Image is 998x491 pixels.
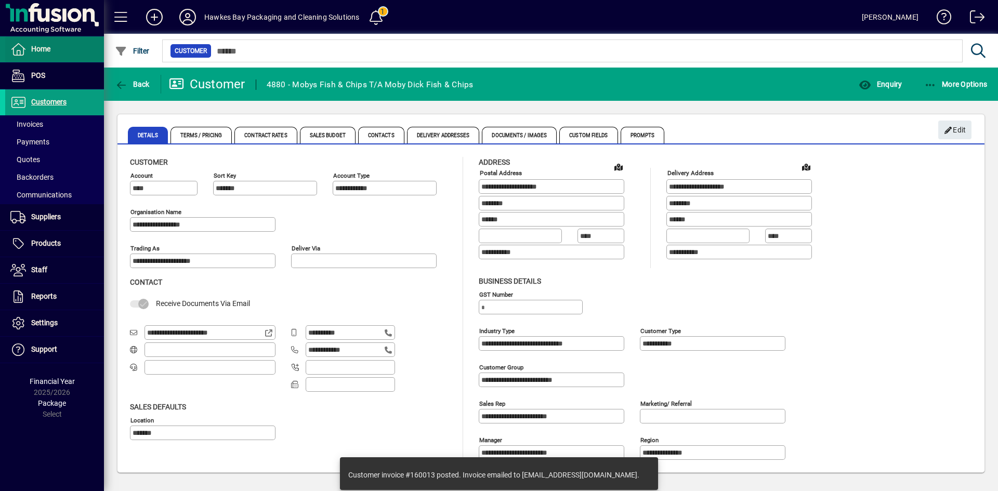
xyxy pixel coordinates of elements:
[856,75,904,94] button: Enquiry
[5,133,104,151] a: Payments
[333,172,370,179] mat-label: Account Type
[292,245,320,252] mat-label: Deliver via
[5,204,104,230] a: Suppliers
[479,400,505,407] mat-label: Sales rep
[31,266,47,274] span: Staff
[175,46,207,56] span: Customer
[944,122,966,139] span: Edit
[5,231,104,257] a: Products
[204,9,360,25] div: Hawkes Bay Packaging and Cleaning Solutions
[924,80,988,88] span: More Options
[267,76,474,93] div: 4880 - Mobys Fish & Chips T/A Moby Dick Fish & Chips
[130,158,168,166] span: Customer
[482,127,557,143] span: Documents / Images
[31,98,67,106] span: Customers
[10,120,43,128] span: Invoices
[115,80,150,88] span: Back
[5,257,104,283] a: Staff
[31,239,61,247] span: Products
[138,8,171,26] button: Add
[5,337,104,363] a: Support
[31,213,61,221] span: Suppliers
[479,290,513,298] mat-label: GST Number
[300,127,356,143] span: Sales Budget
[169,76,245,92] div: Customer
[348,470,639,480] div: Customer invoice #160013 posted. Invoice emailed to [EMAIL_ADDRESS][DOMAIN_NAME].
[112,42,152,60] button: Filter
[31,71,45,79] span: POS
[10,191,72,199] span: Communications
[31,319,58,327] span: Settings
[358,127,404,143] span: Contacts
[5,151,104,168] a: Quotes
[130,416,154,423] mat-label: Location
[859,80,902,88] span: Enquiry
[130,172,153,179] mat-label: Account
[214,172,236,179] mat-label: Sort key
[170,127,232,143] span: Terms / Pricing
[115,47,150,55] span: Filter
[5,63,104,89] a: POS
[640,400,692,407] mat-label: Marketing/ Referral
[929,2,952,36] a: Knowledge Base
[10,138,49,146] span: Payments
[130,403,186,411] span: Sales defaults
[234,127,297,143] span: Contract Rates
[922,75,990,94] button: More Options
[171,8,204,26] button: Profile
[559,127,618,143] span: Custom Fields
[5,36,104,62] a: Home
[5,168,104,186] a: Backorders
[130,245,160,252] mat-label: Trading as
[10,155,40,164] span: Quotes
[31,345,57,353] span: Support
[5,310,104,336] a: Settings
[104,75,161,94] app-page-header-button: Back
[31,45,50,53] span: Home
[621,127,665,143] span: Prompts
[938,121,971,139] button: Edit
[38,399,66,407] span: Package
[128,127,168,143] span: Details
[407,127,480,143] span: Delivery Addresses
[5,115,104,133] a: Invoices
[479,327,515,334] mat-label: Industry type
[112,75,152,94] button: Back
[5,284,104,310] a: Reports
[862,9,918,25] div: [PERSON_NAME]
[5,186,104,204] a: Communications
[156,299,250,308] span: Receive Documents Via Email
[479,363,523,370] mat-label: Customer group
[31,292,57,300] span: Reports
[479,277,541,285] span: Business details
[479,436,502,443] mat-label: Manager
[10,173,54,181] span: Backorders
[30,377,75,386] span: Financial Year
[640,436,659,443] mat-label: Region
[962,2,985,36] a: Logout
[479,158,510,166] span: Address
[130,208,181,216] mat-label: Organisation name
[640,327,681,334] mat-label: Customer type
[610,158,627,175] a: View on map
[798,158,815,175] a: View on map
[130,278,162,286] span: Contact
